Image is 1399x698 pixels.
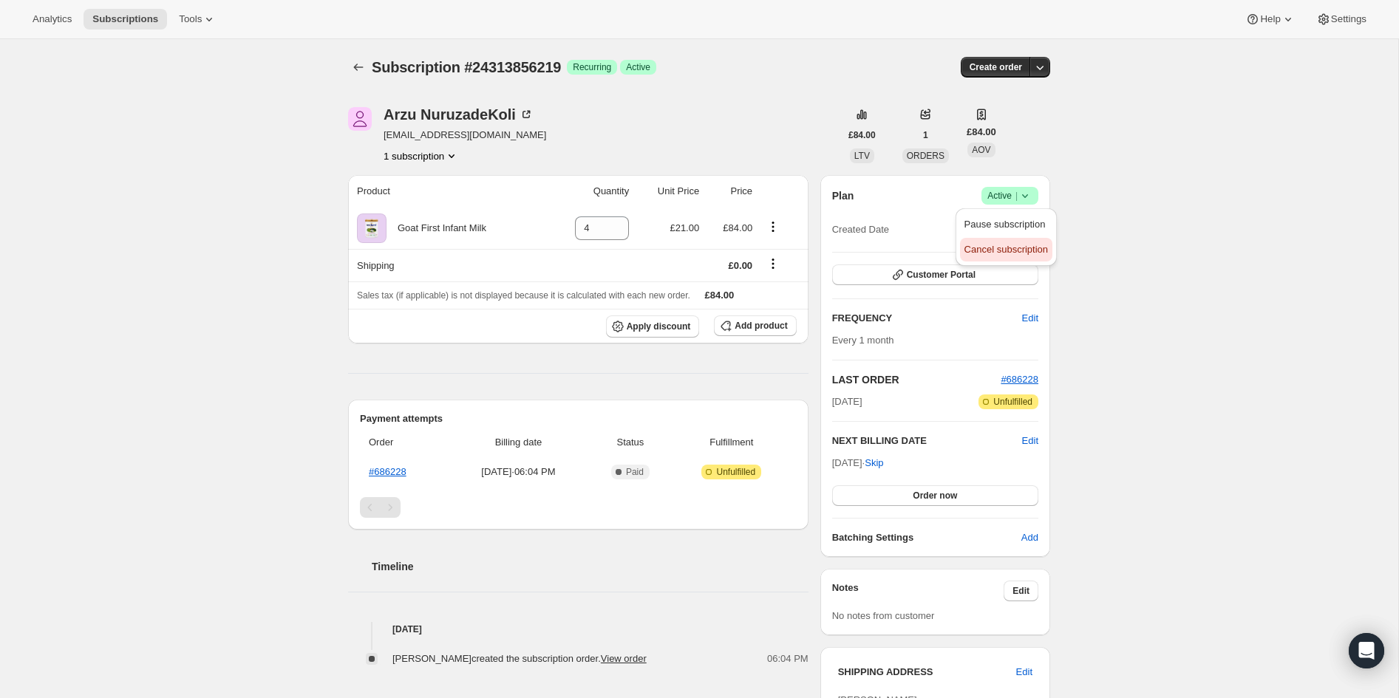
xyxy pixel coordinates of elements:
[832,335,894,346] span: Every 1 month
[907,151,944,161] span: ORDERS
[92,13,158,25] span: Subscriptions
[832,434,1022,448] h2: NEXT BILLING DATE
[832,530,1021,545] h6: Batching Settings
[1349,633,1384,668] div: Open Intercom Messenger
[987,188,1032,203] span: Active
[854,151,870,161] span: LTV
[914,125,937,146] button: 1
[964,244,1048,255] span: Cancel subscription
[856,451,892,475] button: Skip
[360,497,797,518] nav: Pagination
[633,175,704,208] th: Unit Price
[348,249,546,281] th: Shipping
[960,238,1052,261] button: Cancel subscription
[993,396,1032,408] span: Unfulfilled
[1004,581,1038,601] button: Edit
[627,321,691,332] span: Apply discount
[675,435,788,450] span: Fulfillment
[360,411,797,426] h2: Payment attempts
[735,320,787,332] span: Add product
[357,213,387,243] img: product img
[606,315,700,338] button: Apply discount
[832,372,1001,387] h2: LAST ORDER
[832,311,1022,326] h2: FREQUENCY
[1001,374,1038,385] a: #686228
[1331,13,1366,25] span: Settings
[972,145,990,155] span: AOV
[832,264,1038,285] button: Customer Portal
[716,466,755,478] span: Unfulfilled
[714,315,796,336] button: Add product
[761,219,785,235] button: Product actions
[452,465,585,479] span: [DATE] · 06:04 PM
[573,61,611,73] span: Recurring
[705,290,735,301] span: £84.00
[392,653,647,664] span: [PERSON_NAME] created the subscription order.
[348,622,809,637] h4: [DATE]
[832,457,884,468] span: [DATE] ·
[832,610,935,621] span: No notes from customer
[452,435,585,450] span: Billing date
[348,107,372,131] span: Arzu NuruzadeKoli
[626,61,650,73] span: Active
[387,221,486,236] div: Goat First Infant Milk
[384,128,546,143] span: [EMAIL_ADDRESS][DOMAIN_NAME]
[348,175,546,208] th: Product
[1013,307,1047,330] button: Edit
[907,269,976,281] span: Customer Portal
[372,559,809,574] h2: Timeline
[970,61,1022,73] span: Create order
[170,9,225,30] button: Tools
[1001,372,1038,387] button: #686228
[1015,190,1018,202] span: |
[913,490,957,502] span: Order now
[1012,526,1047,550] button: Add
[384,107,534,122] div: Arzu NuruzadeKoli
[372,59,561,75] span: Subscription #24313856219
[840,125,885,146] button: £84.00
[704,175,757,208] th: Price
[964,219,1046,230] span: Pause subscription
[832,485,1038,506] button: Order now
[24,9,81,30] button: Analytics
[1021,530,1038,545] span: Add
[33,13,72,25] span: Analytics
[832,581,1004,601] h3: Notes
[594,435,667,450] span: Status
[767,651,809,666] span: 06:04 PM
[723,222,752,233] span: £84.00
[832,394,862,409] span: [DATE]
[670,222,699,233] span: £21.00
[832,188,854,203] h2: Plan
[838,665,1016,680] h3: SHIPPING ADDRESS
[729,260,753,271] span: £0.00
[1022,434,1038,448] button: Edit
[1236,9,1304,30] button: Help
[179,13,202,25] span: Tools
[360,426,447,459] th: Order
[601,653,647,664] a: View order
[1307,9,1375,30] button: Settings
[1016,665,1032,680] span: Edit
[1022,311,1038,326] span: Edit
[832,222,889,237] span: Created Date
[967,125,996,140] span: £84.00
[626,466,644,478] span: Paid
[546,175,633,208] th: Quantity
[348,57,369,78] button: Subscriptions
[761,256,785,272] button: Shipping actions
[1012,585,1029,597] span: Edit
[961,57,1031,78] button: Create order
[84,9,167,30] button: Subscriptions
[848,129,876,141] span: £84.00
[1007,660,1041,684] button: Edit
[923,129,928,141] span: 1
[384,148,459,163] button: Product actions
[865,456,883,471] span: Skip
[960,213,1052,236] button: Pause subscription
[369,466,406,477] a: #686228
[357,290,690,301] span: Sales tax (if applicable) is not displayed because it is calculated with each new order.
[1260,13,1280,25] span: Help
